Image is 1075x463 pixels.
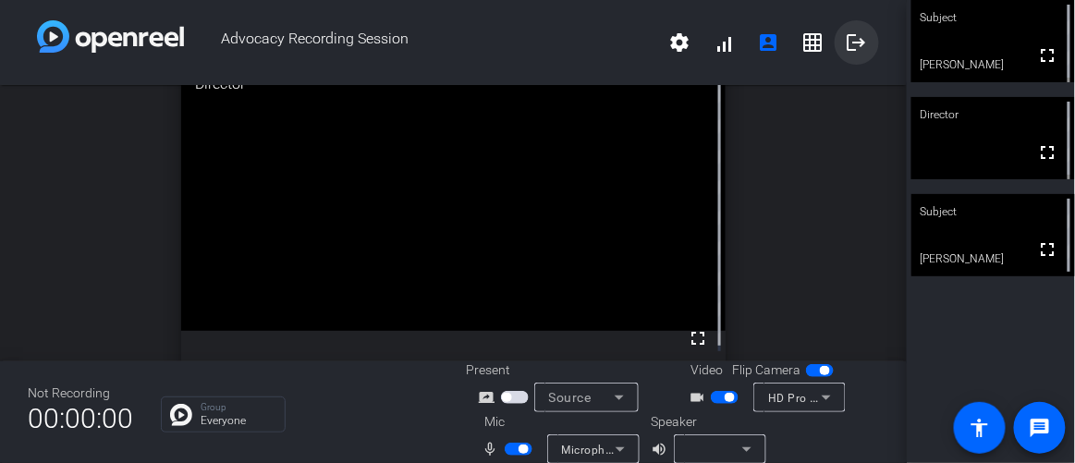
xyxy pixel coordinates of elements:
[969,417,991,439] mat-icon: accessibility
[688,327,710,349] mat-icon: fullscreen
[170,404,192,426] img: Chat Icon
[28,396,133,441] span: 00:00:00
[689,386,711,408] mat-icon: videocam_outline
[757,31,779,54] mat-icon: account_box
[483,438,505,460] mat-icon: mic_none
[549,390,592,405] span: Source
[466,360,651,380] div: Present
[1037,141,1059,164] mat-icon: fullscreen
[911,194,1075,229] div: Subject
[1037,44,1059,67] mat-icon: fullscreen
[768,390,959,405] span: HD Pro Webcam C920 (046d:08e5)
[479,386,501,408] mat-icon: screen_share_outline
[201,403,275,412] p: Group
[846,31,868,54] mat-icon: logout
[562,442,828,457] span: Microphone (HD Pro Webcam C920) (046d:08e5)
[1037,238,1059,261] mat-icon: fullscreen
[801,31,824,54] mat-icon: grid_on
[184,20,657,65] span: Advocacy Recording Session
[911,97,1075,132] div: Director
[28,384,133,403] div: Not Recording
[668,31,690,54] mat-icon: settings
[651,412,762,432] div: Speaker
[37,20,184,53] img: white-gradient.svg
[691,360,724,380] span: Video
[702,20,746,65] button: signal_cellular_alt
[466,412,651,432] div: Mic
[1029,417,1051,439] mat-icon: message
[733,360,801,380] span: Flip Camera
[651,438,673,460] mat-icon: volume_up
[201,415,275,426] p: Everyone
